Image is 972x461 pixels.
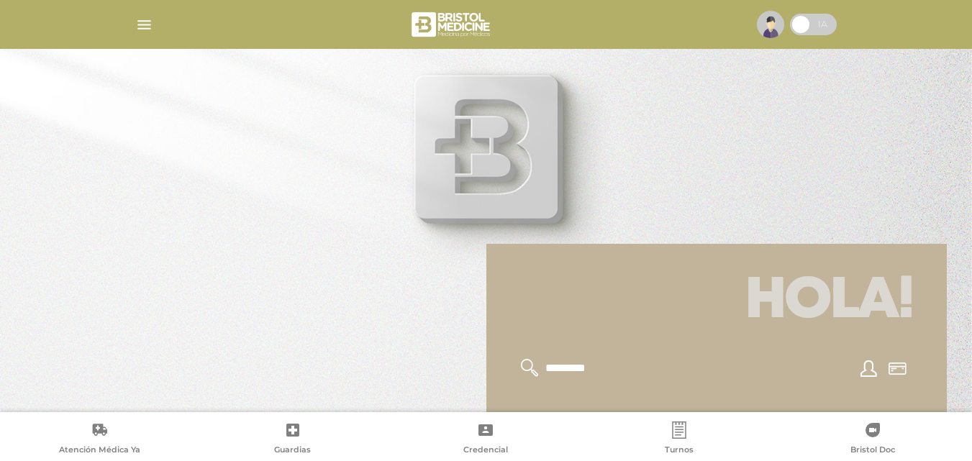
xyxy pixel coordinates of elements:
[463,444,508,457] span: Credencial
[196,421,390,458] a: Guardias
[3,421,196,458] a: Atención Médica Ya
[504,261,930,342] h1: Hola!
[59,444,140,457] span: Atención Médica Ya
[850,444,895,457] span: Bristol Doc
[583,421,776,458] a: Turnos
[274,444,311,457] span: Guardias
[776,421,969,458] a: Bristol Doc
[389,421,583,458] a: Credencial
[409,7,495,42] img: bristol-medicine-blanco.png
[757,11,784,38] img: profile-placeholder.svg
[665,444,694,457] span: Turnos
[135,16,153,34] img: Cober_menu-lines-white.svg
